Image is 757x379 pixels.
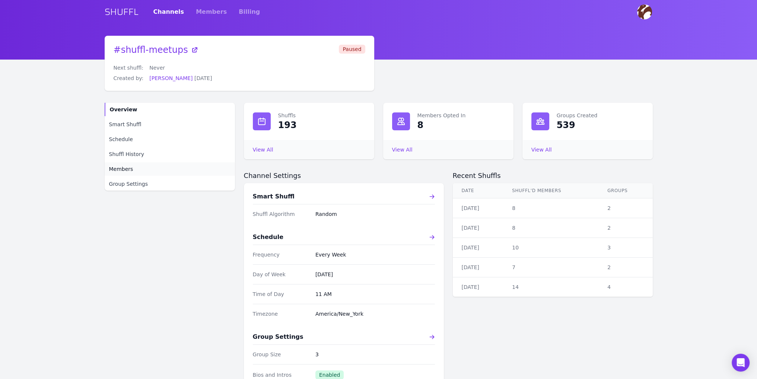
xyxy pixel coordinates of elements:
a: View All [392,147,413,153]
span: Shuffl History [109,150,144,158]
span: Schedule [109,136,133,143]
dt: Group Size [253,351,309,358]
dd: Random [315,210,435,218]
a: Smart Shuffl [253,192,435,201]
div: 193 [278,119,297,131]
button: User menu [636,4,653,20]
a: Group Settings [105,177,235,191]
a: Channels [153,1,184,22]
dd: America/New_York [315,310,435,318]
dd: 3 [315,351,435,358]
span: Group Settings [109,180,148,188]
h2: Recent Shuffls [453,171,653,180]
dt: Groups Created [557,112,644,119]
th: Groups [598,183,653,198]
h3: Smart Shuffl [253,192,295,201]
div: [DATE] [462,224,494,232]
td: 3 [598,238,653,258]
span: Paused [339,45,365,54]
a: Overview [105,103,235,116]
td: 7 [503,258,598,277]
dt: Members Opted In [417,112,505,119]
th: Shuffl'd Members [503,183,598,198]
span: [DATE] [194,75,212,81]
div: 8 [417,119,424,131]
a: View All [531,147,552,153]
td: 2 [598,258,653,277]
span: Overview [110,106,137,113]
span: Never [149,65,165,71]
a: Billing [239,1,260,22]
h2: Channel Settings [244,171,444,180]
div: Open Intercom Messenger [732,354,750,372]
div: [DATE] [462,264,494,271]
img: David Marin [637,4,652,19]
a: Schedule [253,233,435,242]
a: Smart Shuffl [105,118,235,131]
td: 8 [503,218,598,238]
td: 14 [503,277,598,297]
div: [DATE] [462,204,494,212]
div: [DATE] [462,244,494,251]
dt: Shuffl Algorithm [253,210,309,218]
h3: Group Settings [253,332,303,341]
a: Schedule [105,133,235,146]
td: 2 [598,218,653,238]
dt: Created by: [114,74,144,82]
a: Members [105,162,235,176]
div: [DATE] [462,283,494,291]
a: View All [253,147,273,153]
td: 10 [503,238,598,258]
dd: 11 AM [315,290,435,298]
dt: Bios and Intros [253,371,309,379]
a: Group Settings [253,332,435,341]
td: 4 [598,277,653,297]
td: 8 [503,198,598,218]
dt: Frequency [253,251,309,258]
a: [PERSON_NAME] [149,75,193,81]
nav: Sidebar [105,103,235,191]
td: 2 [598,198,653,218]
h3: Schedule [253,233,283,242]
a: SHUFFL [105,6,139,18]
span: Smart Shuffl [109,121,141,128]
dt: Timezone [253,310,309,318]
dt: Day of Week [253,271,309,278]
div: 539 [557,119,575,131]
th: Date [453,183,503,198]
a: #shuffl-meetups [114,45,198,55]
span: Members [109,165,133,173]
dd: [DATE] [315,271,435,278]
span: # shuffl-meetups [114,45,188,55]
dt: Next shuffl: [114,64,144,71]
dd: Every Week [315,251,435,258]
dt: Shuffls [278,112,365,119]
dt: Time of Day [253,290,309,298]
a: Shuffl History [105,147,235,161]
a: Members [196,1,227,22]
